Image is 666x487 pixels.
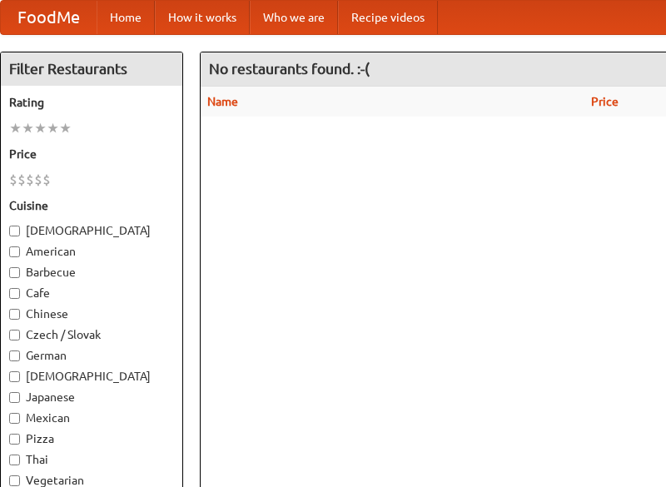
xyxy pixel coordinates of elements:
label: German [9,347,174,364]
li: $ [34,171,42,189]
li: ★ [59,119,72,137]
input: Thai [9,455,20,465]
label: American [9,243,174,260]
label: Czech / Slovak [9,326,174,343]
h4: Filter Restaurants [1,52,182,86]
label: Cafe [9,285,174,301]
input: Japanese [9,392,20,403]
label: Chinese [9,306,174,322]
input: Czech / Slovak [9,330,20,340]
li: $ [17,171,26,189]
label: [DEMOGRAPHIC_DATA] [9,368,174,385]
li: $ [9,171,17,189]
label: Barbecue [9,264,174,281]
input: American [9,246,20,257]
label: [DEMOGRAPHIC_DATA] [9,222,174,239]
a: Recipe videos [338,1,438,34]
input: Chinese [9,309,20,320]
li: ★ [22,119,34,137]
a: FoodMe [1,1,97,34]
input: [DEMOGRAPHIC_DATA] [9,226,20,236]
input: German [9,350,20,361]
li: $ [26,171,34,189]
input: Pizza [9,434,20,445]
label: Japanese [9,389,174,405]
a: Price [591,95,619,108]
input: Vegetarian [9,475,20,486]
a: How it works [155,1,250,34]
input: Mexican [9,413,20,424]
label: Thai [9,451,174,468]
h5: Rating [9,94,174,111]
a: Home [97,1,155,34]
li: $ [42,171,51,189]
h5: Cuisine [9,197,174,214]
h5: Price [9,146,174,162]
li: ★ [47,119,59,137]
input: Barbecue [9,267,20,278]
input: Cafe [9,288,20,299]
a: Who we are [250,1,338,34]
label: Pizza [9,430,174,447]
a: Name [207,95,238,108]
input: [DEMOGRAPHIC_DATA] [9,371,20,382]
li: ★ [34,119,47,137]
li: ★ [9,119,22,137]
label: Mexican [9,410,174,426]
ng-pluralize: No restaurants found. :-( [209,61,370,77]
